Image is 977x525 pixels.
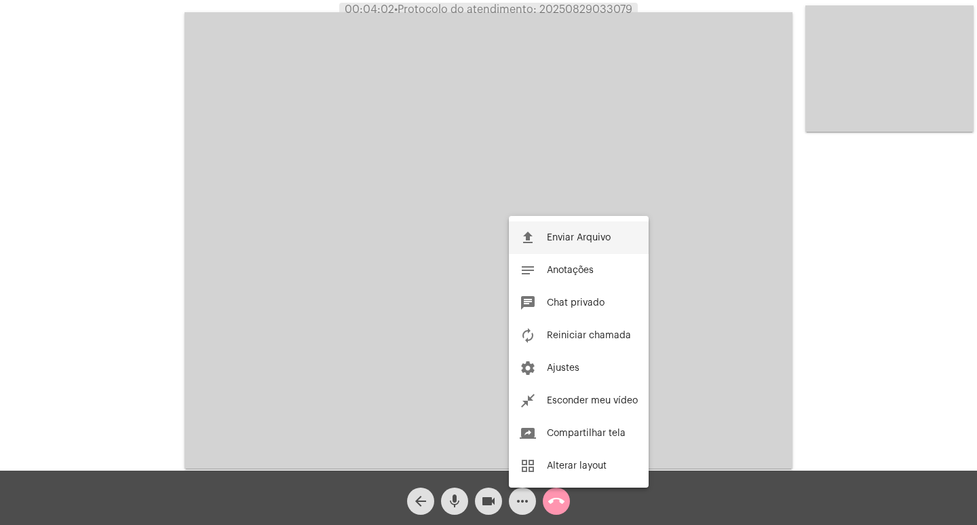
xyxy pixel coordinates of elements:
[520,360,536,376] mat-icon: settings
[547,298,605,308] span: Chat privado
[547,233,611,242] span: Enviar Arquivo
[547,461,607,471] span: Alterar layout
[520,393,536,409] mat-icon: close_fullscreen
[520,458,536,474] mat-icon: grid_view
[547,396,638,405] span: Esconder meu vídeo
[520,327,536,344] mat-icon: autorenew
[520,262,536,278] mat-icon: notes
[547,363,579,373] span: Ajustes
[520,295,536,311] mat-icon: chat
[520,425,536,441] mat-icon: screen_share
[547,266,594,275] span: Anotações
[520,230,536,246] mat-icon: file_upload
[547,331,631,340] span: Reiniciar chamada
[547,429,626,438] span: Compartilhar tela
